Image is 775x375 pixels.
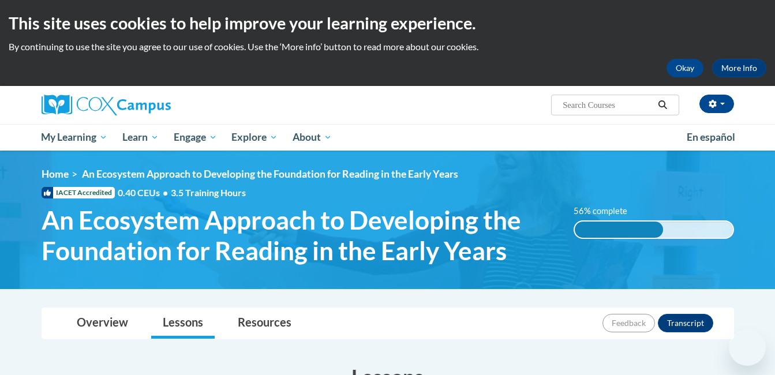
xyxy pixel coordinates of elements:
[293,130,332,144] span: About
[41,130,107,144] span: My Learning
[42,205,557,266] span: An Ecosystem Approach to Developing the Foundation for Reading in the Early Years
[174,130,217,144] span: Engage
[115,124,166,151] a: Learn
[24,124,751,151] div: Main menu
[712,59,766,77] a: More Info
[42,95,261,115] a: Cox Campus
[163,187,168,198] span: •
[602,314,655,332] button: Feedback
[82,168,458,180] span: An Ecosystem Approach to Developing the Foundation for Reading in the Early Years
[699,95,734,113] button: Account Settings
[575,222,663,238] div: 56% complete
[9,12,766,35] h2: This site uses cookies to help improve your learning experience.
[687,131,735,143] span: En español
[561,98,654,112] input: Search Courses
[667,59,703,77] button: Okay
[42,95,171,115] img: Cox Campus
[34,124,115,151] a: My Learning
[65,308,140,339] a: Overview
[729,329,766,366] iframe: Button to launch messaging window
[654,98,671,112] button: Search
[226,308,303,339] a: Resources
[166,124,224,151] a: Engage
[224,124,285,151] a: Explore
[679,125,743,149] a: En español
[151,308,215,339] a: Lessons
[285,124,339,151] a: About
[171,187,246,198] span: 3.5 Training Hours
[9,40,766,53] p: By continuing to use the site you agree to our use of cookies. Use the ‘More info’ button to read...
[42,187,115,198] span: IACET Accredited
[122,130,159,144] span: Learn
[231,130,278,144] span: Explore
[118,186,171,199] span: 0.40 CEUs
[574,205,640,217] label: 56% complete
[42,168,69,180] a: Home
